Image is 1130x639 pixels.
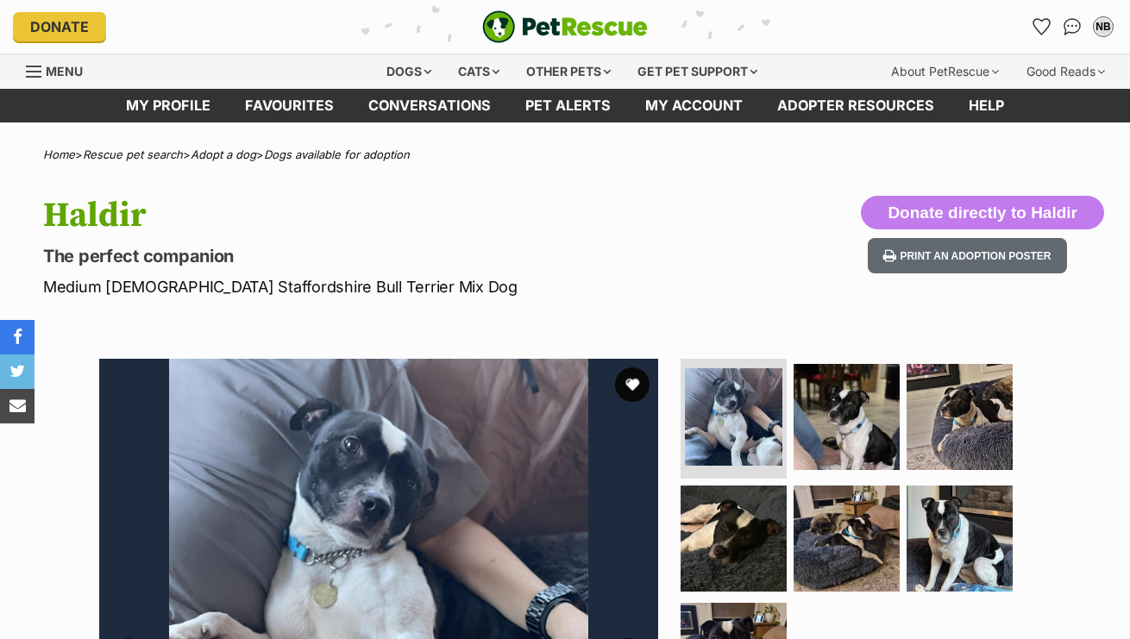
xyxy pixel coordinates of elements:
div: Other pets [514,54,623,89]
a: Pet alerts [508,89,628,122]
a: Donate [13,12,106,41]
div: Cats [446,54,512,89]
div: Good Reads [1014,54,1117,89]
div: Dogs [374,54,443,89]
h1: Haldir [43,196,690,235]
img: Photo of Haldir [794,364,900,470]
a: PetRescue [482,10,648,43]
img: chat-41dd97257d64d25036548639549fe6c8038ab92f7586957e7f3b1b290dea8141.svg [1064,18,1082,35]
a: My profile [109,89,228,122]
div: About PetRescue [879,54,1011,89]
a: conversations [351,89,508,122]
p: The perfect companion [43,244,690,268]
span: Menu [46,64,83,78]
a: Menu [26,54,95,85]
a: Adopter resources [760,89,951,122]
img: Photo of Haldir [907,364,1013,470]
div: NB [1095,18,1112,35]
button: Print an adoption poster [868,238,1066,273]
a: Favourites [1027,13,1055,41]
img: Photo of Haldir [794,486,900,592]
a: Help [951,89,1021,122]
p: Medium [DEMOGRAPHIC_DATA] Staffordshire Bull Terrier Mix Dog [43,275,690,298]
ul: Account quick links [1027,13,1117,41]
img: logo-e224e6f780fb5917bec1dbf3a21bbac754714ae5b6737aabdf751b685950b380.svg [482,10,648,43]
a: Home [43,147,75,161]
a: Rescue pet search [83,147,183,161]
a: Dogs available for adoption [264,147,410,161]
a: Conversations [1058,13,1086,41]
img: Photo of Haldir [685,368,782,466]
a: My account [628,89,760,122]
button: favourite [615,367,650,402]
img: Photo of Haldir [681,486,787,592]
button: My account [1089,13,1117,41]
img: Photo of Haldir [907,486,1013,592]
div: Get pet support [625,54,769,89]
button: Donate directly to Haldir [861,196,1104,230]
a: Favourites [228,89,351,122]
a: Adopt a dog [191,147,256,161]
